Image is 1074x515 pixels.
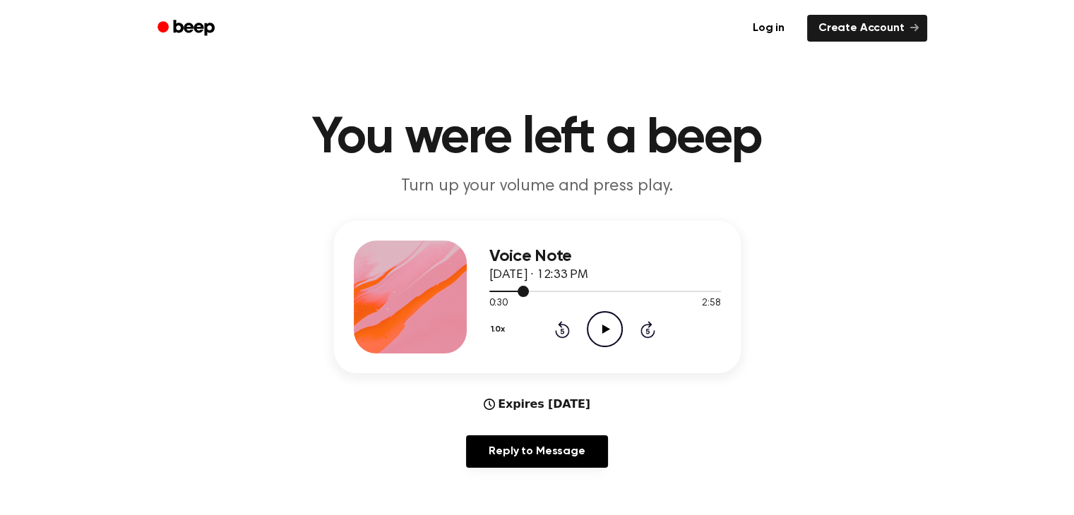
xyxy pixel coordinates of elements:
[489,247,721,266] h3: Voice Note
[739,12,799,44] a: Log in
[484,396,590,413] div: Expires [DATE]
[489,296,508,311] span: 0:30
[702,296,720,311] span: 2:58
[266,175,809,198] p: Turn up your volume and press play.
[176,113,899,164] h1: You were left a beep
[466,435,607,468] a: Reply to Message
[489,269,588,281] span: [DATE] · 12:33 PM
[148,15,227,42] a: Beep
[807,15,927,42] a: Create Account
[489,317,511,341] button: 1.0x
